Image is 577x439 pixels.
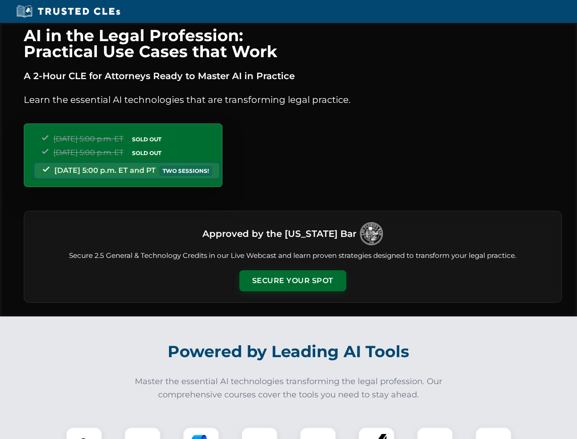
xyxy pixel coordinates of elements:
span: [DATE] 5:00 p.m. ET [53,148,123,157]
span: SOLD OUT [129,148,164,158]
p: Learn the essential AI technologies that are transforming legal practice. [24,92,562,107]
button: Secure Your Spot [239,270,346,291]
p: Master the essential AI technologies transforming the legal profession. Our comprehensive courses... [129,375,449,402]
img: Logo [360,222,383,245]
span: [DATE] 5:00 p.m. ET [53,134,123,143]
h3: Approved by the [US_STATE] Bar [202,225,356,242]
p: Secure 2.5 General & Technology Credits in our Live Webcast and learn proven strategies designed ... [35,251,551,261]
img: Trusted CLEs [14,5,123,18]
h1: AI in the Legal Profession: Practical Use Cases that Work [24,27,562,59]
p: A 2-Hour CLE for Attorneys Ready to Master AI in Practice [24,69,562,83]
h2: Powered by Leading AI Tools [36,336,542,368]
span: SOLD OUT [129,134,164,144]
